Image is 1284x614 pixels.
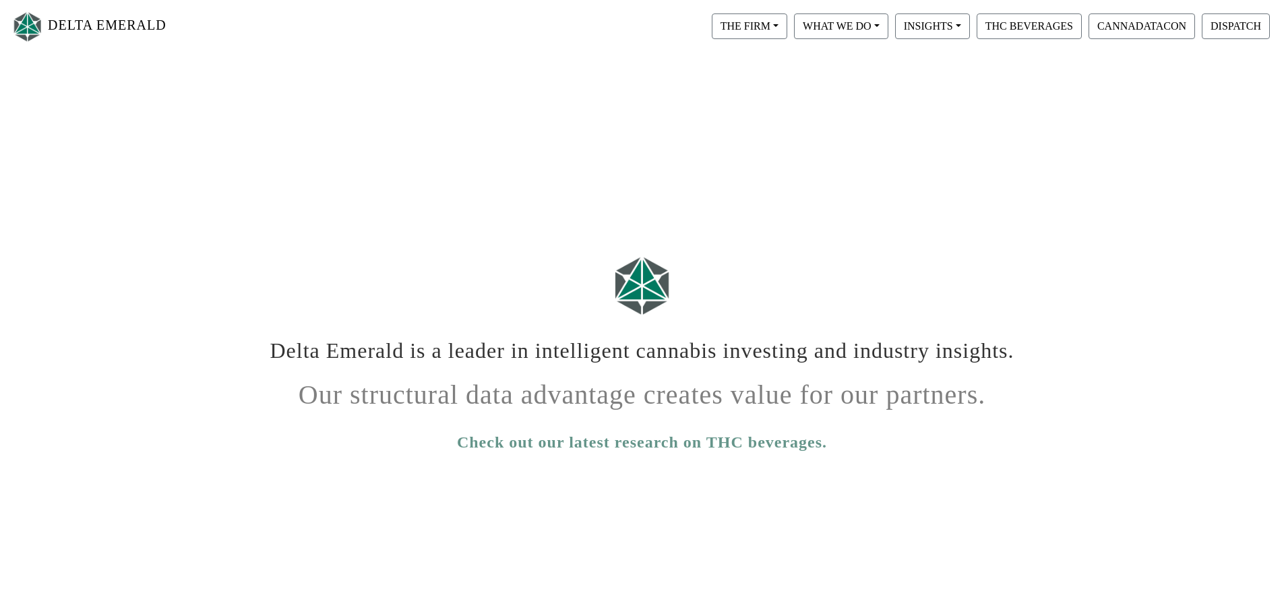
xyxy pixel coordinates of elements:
[268,328,1016,363] h1: Delta Emerald is a leader in intelligent cannabis investing and industry insights.
[11,5,166,48] a: DELTA EMERALD
[794,13,888,39] button: WHAT WE DO
[609,250,676,321] img: Logo
[11,9,44,44] img: Logo
[1202,13,1270,39] button: DISPATCH
[1085,20,1198,31] a: CANNADATACON
[1089,13,1195,39] button: CANNADATACON
[973,20,1085,31] a: THC BEVERAGES
[712,13,787,39] button: THE FIRM
[1198,20,1273,31] a: DISPATCH
[977,13,1082,39] button: THC BEVERAGES
[457,430,827,454] a: Check out our latest research on THC beverages.
[895,13,970,39] button: INSIGHTS
[268,369,1016,411] h1: Our structural data advantage creates value for our partners.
